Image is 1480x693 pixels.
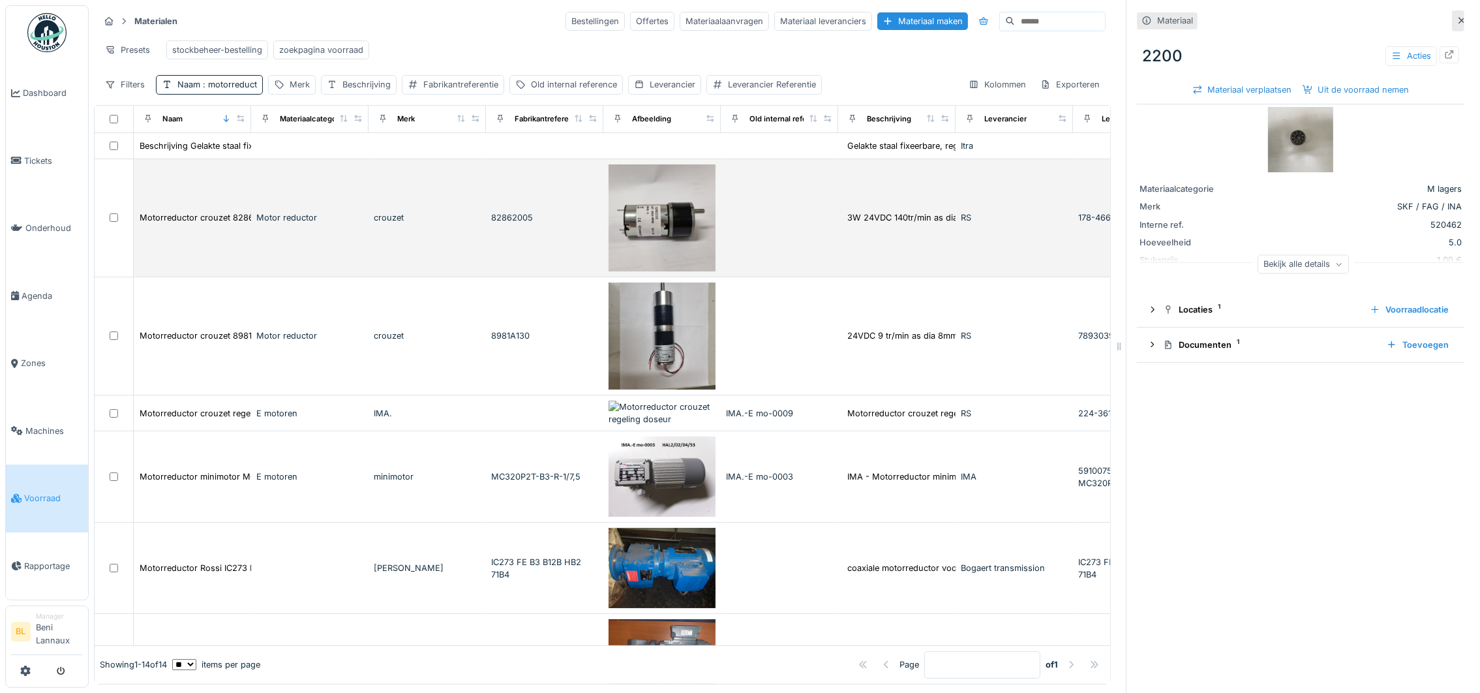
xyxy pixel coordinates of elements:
div: Uit de voorraad nemen [1297,81,1415,99]
span: Dashboard [23,87,83,99]
span: IMA [961,472,976,482]
div: crouzet [374,211,481,224]
div: IC273 FE B3 B12B HB2 71B4 [491,556,598,581]
div: Materiaal leveranciers [774,12,872,31]
div: Locaties [1163,303,1359,316]
img: Motorreductor minimotor MC320P2T-B3-R-1/7,5 [609,437,716,517]
span: Agenda [22,290,83,302]
div: Hoeveelheid [1140,236,1237,249]
div: items per page [172,658,260,671]
div: Materiaalcategorie [1140,183,1237,195]
div: IMA. [374,407,481,420]
div: Naam [162,114,183,125]
div: Old internal reference [749,114,828,125]
div: Bekijk alle details [1258,254,1349,273]
div: Naam [177,78,257,91]
span: 5910075 Minimotor MC320P2T-B3-R-1/7,5 [1078,466,1168,488]
span: RS [961,408,971,418]
a: Voorraad [6,465,88,532]
span: Rapportage [24,560,83,572]
strong: Materialen [129,15,183,27]
div: zoekpagina voorraad [279,44,363,56]
img: Motorreductor crouzet 82862005 [609,164,716,271]
div: Gelakte staal fixeerbare, regelbare poten/HPL (... [847,140,1041,152]
div: Exporteren [1034,75,1106,94]
div: Motor reductor [256,330,363,342]
span: 178-4664 [1078,213,1116,223]
span: IC273 FE B3 B12B HB2 71B4 [1078,557,1168,579]
a: Agenda [6,262,88,330]
div: Merk [1140,200,1237,213]
div: M lagers [1243,183,1462,195]
div: Materiaal verplaatsen [1187,81,1297,99]
div: Beschrijving [342,78,391,91]
div: 24VDC 9 tr/min as dia 8mm - Motorreductor crouz... [847,330,1058,342]
div: Filters [99,75,151,94]
span: 224-3619 [1078,408,1117,418]
div: Materiaalcategorie [280,114,346,125]
div: Motor reductor [256,211,363,224]
a: Tickets [6,127,88,195]
div: Motorreductor Rossi IC273 FE B3 B12B HB2 71B4 [140,562,335,574]
strong: of 1 [1046,658,1058,671]
div: Fabrikantreferentie [515,114,582,125]
span: Zones [21,357,83,369]
div: Merk [290,78,310,91]
a: Zones [6,330,88,397]
img: Motorreductor crouzet 8981A130 [609,283,716,390]
span: RS [961,213,971,223]
div: Showing 1 - 14 of 14 [100,658,167,671]
div: Leverancier Referentie [1102,114,1183,125]
a: Dashboard [6,59,88,127]
li: Beni Lannaux [36,611,83,652]
div: Materiaalaanvragen [680,12,769,31]
div: Materiaal [1157,14,1193,27]
span: : motorreduct [200,80,257,89]
div: 520462 [1243,219,1462,231]
div: Toevoegen [1382,336,1454,354]
img: Motorreductor Rossi IC273 FE B3 B12B HB2 71B4 [609,528,716,608]
div: IMA - Motorreductor minimotor MC320P2T-B3-R-1/7,5 [847,470,1065,483]
div: Motorreductor crouzet 8981A130 [140,330,271,342]
div: 3W 24VDC 140tr/min as dia 5mm - Motorreductor c... [847,211,1062,224]
img: Badge_color-CXgf-gQk.svg [27,13,67,52]
div: Kolommen [963,75,1032,94]
span: Bogaert transmission [961,563,1045,573]
span: Tickets [24,155,83,167]
div: 2200 [1137,39,1464,73]
div: Fabrikantreferentie [423,78,498,91]
a: Machines [6,397,88,465]
div: Merk [397,114,415,125]
div: Motorreductor crouzet regeling doseur [140,407,295,420]
div: Acties [1385,46,1437,65]
a: Onderhoud [6,194,88,262]
div: Interne ref. [1140,219,1237,231]
div: crouzet [374,330,481,342]
div: 8981A130 [491,330,598,342]
li: BL [11,622,31,641]
div: 5.0 [1243,236,1462,249]
div: SKF / FAG / INA [1243,200,1462,213]
div: E motoren [256,407,363,420]
div: 82862005 [491,211,598,224]
div: Voorraadlocatie [1365,301,1454,318]
div: Motorreductor crouzet regeling doseur 24V Base... [847,407,1051,420]
summary: Documenten1Toevoegen [1142,333,1459,357]
div: Presets [99,40,156,59]
div: E motoren [256,470,363,483]
div: Motorreductor crouzet 82862005 [140,211,275,224]
span: Onderhoud [25,222,83,234]
span: RS [961,331,971,341]
div: MC320P2T-B3-R-1/7,5 [491,470,598,483]
span: Voorraad [24,492,83,504]
div: Leverancier Referentie [728,78,816,91]
div: Bestellingen [566,12,625,31]
a: BL ManagerBeni Lannaux [11,611,83,655]
div: Leverancier [650,78,695,91]
div: stockbeheer-bestelling [172,44,262,56]
summary: Locaties1Voorraadlocatie [1142,298,1459,322]
span: Machines [25,425,83,437]
div: Beschrijving [867,114,911,125]
div: [PERSON_NAME] [374,562,481,574]
div: IMA.-E mo-0003 [726,470,833,483]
